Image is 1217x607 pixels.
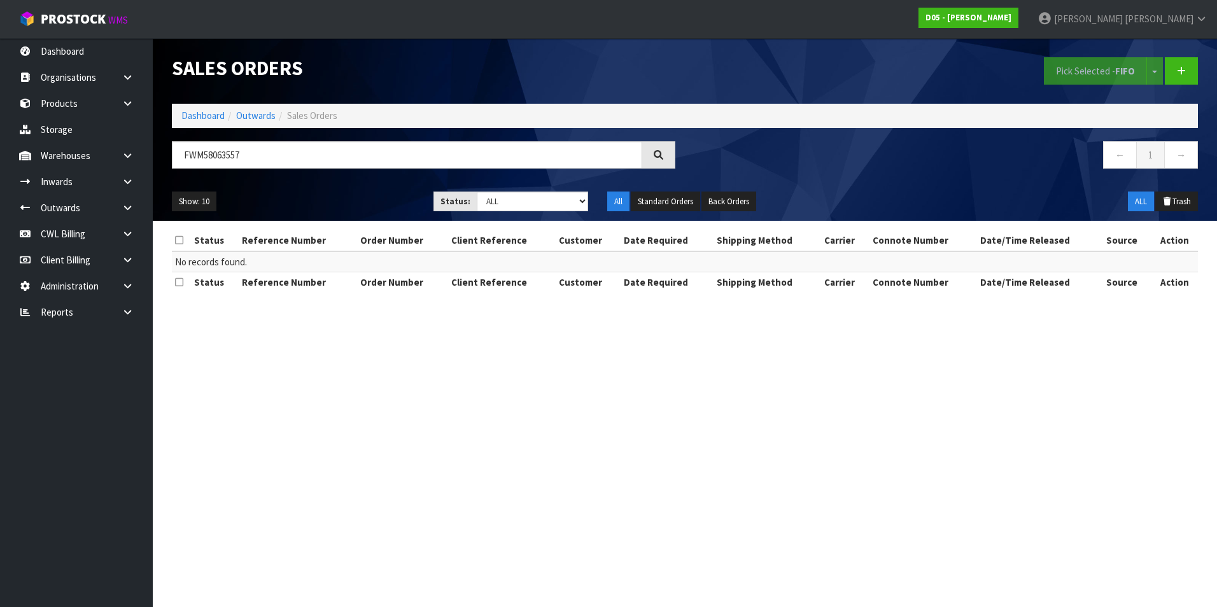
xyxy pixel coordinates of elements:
[1103,272,1152,293] th: Source
[448,272,556,293] th: Client Reference
[181,109,225,122] a: Dashboard
[714,272,821,293] th: Shipping Method
[821,272,869,293] th: Carrier
[357,272,448,293] th: Order Number
[1103,141,1137,169] a: ←
[556,230,621,251] th: Customer
[1054,13,1123,25] span: [PERSON_NAME]
[236,109,276,122] a: Outwards
[172,251,1198,272] td: No records found.
[701,192,756,212] button: Back Orders
[977,272,1103,293] th: Date/Time Released
[1155,192,1198,212] button: Trash
[440,196,470,207] strong: Status:
[1103,230,1152,251] th: Source
[925,12,1011,23] strong: D05 - [PERSON_NAME]
[172,141,642,169] input: Search sales orders
[1136,141,1165,169] a: 1
[172,57,675,80] h1: Sales Orders
[821,230,869,251] th: Carrier
[357,230,448,251] th: Order Number
[694,141,1198,172] nav: Page navigation
[448,230,556,251] th: Client Reference
[1164,141,1198,169] a: →
[1044,57,1147,85] button: Pick Selected -FIFO
[714,230,821,251] th: Shipping Method
[607,192,630,212] button: All
[19,11,35,27] img: cube-alt.png
[1152,230,1198,251] th: Action
[869,230,977,251] th: Connote Number
[556,272,621,293] th: Customer
[621,272,713,293] th: Date Required
[918,8,1018,28] a: D05 - [PERSON_NAME]
[287,109,337,122] span: Sales Orders
[239,230,357,251] th: Reference Number
[41,11,106,27] span: ProStock
[172,192,216,212] button: Show: 10
[1128,192,1154,212] button: ALL
[977,230,1103,251] th: Date/Time Released
[108,14,128,26] small: WMS
[631,192,700,212] button: Standard Orders
[1152,272,1198,293] th: Action
[621,230,713,251] th: Date Required
[1115,65,1135,77] strong: FIFO
[869,272,977,293] th: Connote Number
[1125,13,1193,25] span: [PERSON_NAME]
[191,230,239,251] th: Status
[191,272,239,293] th: Status
[239,272,357,293] th: Reference Number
